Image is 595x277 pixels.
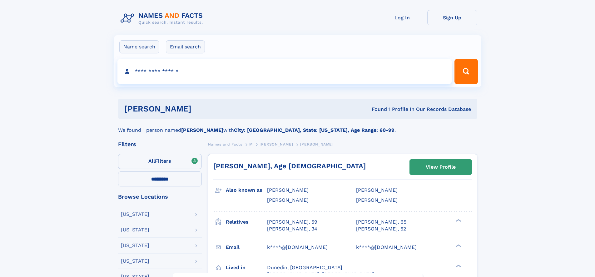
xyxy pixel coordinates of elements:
[454,59,478,84] button: Search Button
[118,194,202,200] div: Browse Locations
[454,218,462,222] div: ❯
[377,10,427,25] a: Log In
[260,140,293,148] a: [PERSON_NAME]
[121,243,149,248] div: [US_STATE]
[356,219,406,225] a: [PERSON_NAME], 65
[260,142,293,146] span: [PERSON_NAME]
[454,264,462,268] div: ❯
[267,265,342,270] span: Dunedin, [GEOGRAPHIC_DATA]
[356,225,406,232] a: [PERSON_NAME], 52
[117,59,452,84] input: search input
[148,158,155,164] span: All
[267,187,309,193] span: [PERSON_NAME]
[124,105,282,113] h1: [PERSON_NAME]
[249,140,253,148] a: M
[213,162,366,170] a: [PERSON_NAME], Age [DEMOGRAPHIC_DATA]
[118,119,477,134] div: We found 1 person named with .
[356,197,398,203] span: [PERSON_NAME]
[118,141,202,147] div: Filters
[249,142,253,146] span: M
[226,262,267,273] h3: Lived in
[427,10,477,25] a: Sign Up
[281,106,471,113] div: Found 1 Profile In Our Records Database
[118,154,202,169] label: Filters
[356,187,398,193] span: [PERSON_NAME]
[226,242,267,253] h3: Email
[226,185,267,195] h3: Also known as
[181,127,223,133] b: [PERSON_NAME]
[267,219,317,225] a: [PERSON_NAME], 59
[119,40,159,53] label: Name search
[208,140,242,148] a: Names and Facts
[121,227,149,232] div: [US_STATE]
[300,142,334,146] span: [PERSON_NAME]
[267,225,317,232] a: [PERSON_NAME], 34
[267,197,309,203] span: [PERSON_NAME]
[234,127,394,133] b: City: [GEOGRAPHIC_DATA], State: [US_STATE], Age Range: 60-99
[118,10,208,27] img: Logo Names and Facts
[226,217,267,227] h3: Relatives
[410,160,472,175] a: View Profile
[426,160,456,174] div: View Profile
[121,212,149,217] div: [US_STATE]
[121,259,149,264] div: [US_STATE]
[454,244,462,248] div: ❯
[166,40,205,53] label: Email search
